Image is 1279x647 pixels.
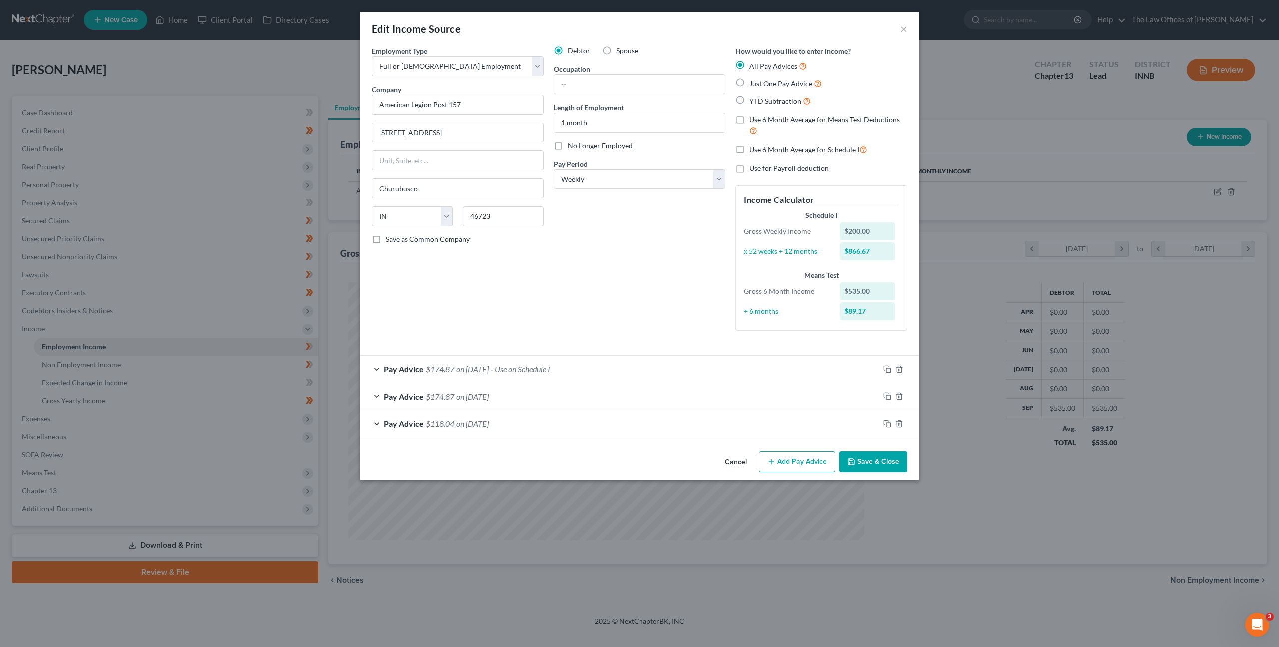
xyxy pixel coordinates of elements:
[744,270,899,280] div: Means Test
[372,95,544,115] input: Search company by name...
[491,364,550,374] span: - Use on Schedule I
[840,242,895,260] div: $866.67
[372,179,543,198] input: Enter city...
[717,452,755,472] button: Cancel
[900,23,907,35] button: ×
[456,364,489,374] span: on [DATE]
[554,64,590,74] label: Occupation
[372,22,461,36] div: Edit Income Source
[372,151,543,170] input: Unit, Suite, etc...
[749,62,797,70] span: All Pay Advices
[463,206,544,226] input: Enter zip...
[568,46,590,55] span: Debtor
[744,194,899,206] h5: Income Calculator
[554,102,624,113] label: Length of Employment
[372,85,401,94] span: Company
[749,115,900,124] span: Use 6 Month Average for Means Test Deductions
[456,392,489,401] span: on [DATE]
[759,451,835,472] button: Add Pay Advice
[1245,613,1269,637] iframe: Intercom live chat
[735,46,851,56] label: How would you like to enter income?
[384,392,424,401] span: Pay Advice
[426,419,454,428] span: $118.04
[749,164,829,172] span: Use for Payroll deduction
[739,246,835,256] div: x 52 weeks ÷ 12 months
[739,226,835,236] div: Gross Weekly Income
[739,286,835,296] div: Gross 6 Month Income
[384,419,424,428] span: Pay Advice
[744,210,899,220] div: Schedule I
[386,235,470,243] span: Save as Common Company
[568,141,633,150] span: No Longer Employed
[1266,613,1274,621] span: 3
[384,364,424,374] span: Pay Advice
[616,46,638,55] span: Spouse
[426,364,454,374] span: $174.87
[456,419,489,428] span: on [DATE]
[749,145,859,154] span: Use 6 Month Average for Schedule I
[749,97,801,105] span: YTD Subtraction
[554,113,725,132] input: ex: 2 years
[840,302,895,320] div: $89.17
[426,392,454,401] span: $174.87
[372,123,543,142] input: Enter address...
[372,47,427,55] span: Employment Type
[839,451,907,472] button: Save & Close
[554,160,588,168] span: Pay Period
[840,282,895,300] div: $535.00
[554,75,725,94] input: --
[739,306,835,316] div: ÷ 6 months
[840,222,895,240] div: $200.00
[749,79,812,88] span: Just One Pay Advice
